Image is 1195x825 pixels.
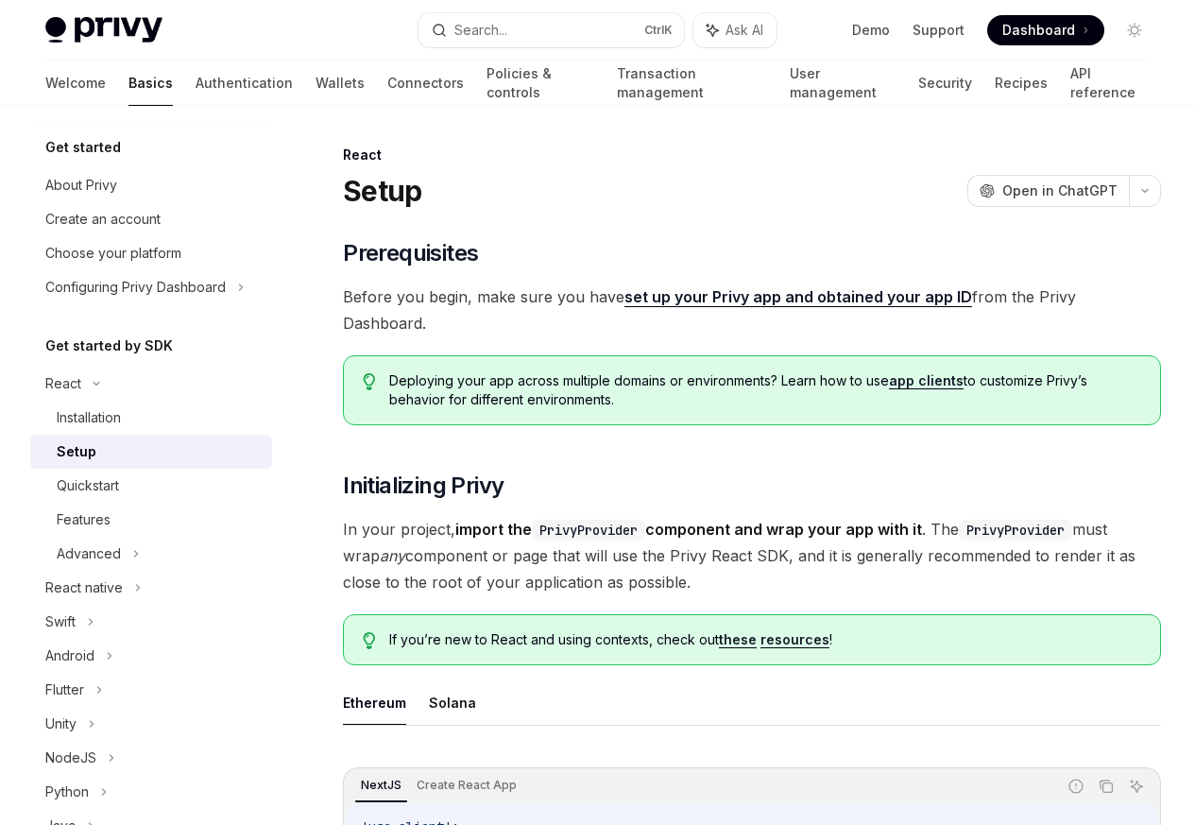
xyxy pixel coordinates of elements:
div: React [45,372,81,395]
div: Choose your platform [45,242,181,265]
button: Report incorrect code [1064,774,1088,799]
div: NodeJS [45,747,96,769]
button: Ask AI [693,13,777,47]
a: About Privy [30,168,272,202]
div: Android [45,645,94,667]
a: Setup [30,435,272,469]
strong: import the component and wrap your app with it [455,520,922,539]
a: app clients [889,372,964,389]
svg: Tip [363,632,376,649]
h5: Get started by SDK [45,335,173,357]
div: React [343,146,1161,164]
span: In your project, . The must wrap component or page that will use the Privy React SDK, and it is g... [343,516,1161,595]
a: Welcome [45,60,106,106]
button: Toggle dark mode [1119,15,1150,45]
a: Dashboard [987,15,1104,45]
a: Security [918,60,972,106]
button: Ask AI [1124,774,1149,799]
a: Choose your platform [30,236,272,270]
button: Search...CtrlK [418,13,684,47]
code: PrivyProvider [959,520,1072,541]
a: Authentication [196,60,293,106]
svg: Tip [363,373,376,390]
div: React native [45,576,123,599]
div: Quickstart [57,474,119,497]
a: Connectors [387,60,464,106]
a: Installation [30,401,272,435]
a: Basics [128,60,173,106]
a: Create an account [30,202,272,236]
a: Quickstart [30,469,272,503]
span: If you’re new to React and using contexts, check out ! [389,630,1141,649]
a: Transaction management [617,60,766,106]
a: Support [913,21,965,40]
h5: Get started [45,136,121,159]
a: Features [30,503,272,537]
a: User management [790,60,896,106]
button: Open in ChatGPT [967,175,1129,207]
a: Recipes [995,60,1048,106]
div: Advanced [57,542,121,565]
a: set up your Privy app and obtained your app ID [624,287,972,307]
div: Setup [57,440,96,463]
a: resources [760,631,829,648]
em: any [380,546,405,565]
span: Ctrl K [644,23,673,38]
a: Demo [852,21,890,40]
a: Wallets [316,60,365,106]
div: Unity [45,713,77,735]
div: Search... [454,19,507,42]
span: Before you begin, make sure you have from the Privy Dashboard. [343,284,1161,336]
div: Flutter [45,679,84,701]
span: Initializing Privy [343,471,504,501]
div: Create an account [45,208,161,231]
span: Open in ChatGPT [1002,181,1118,200]
span: Dashboard [1002,21,1075,40]
h1: Setup [343,174,421,208]
button: Ethereum [343,680,406,725]
button: Copy the contents from the code block [1094,774,1118,799]
div: Create React App [411,774,522,797]
div: About Privy [45,174,117,197]
button: Solana [429,680,476,725]
span: Ask AI [726,21,763,40]
a: these [719,631,757,648]
span: Deploying your app across multiple domains or environments? Learn how to use to customize Privy’s... [389,371,1141,409]
span: Prerequisites [343,238,478,268]
div: NextJS [355,774,407,797]
a: API reference [1070,60,1150,106]
div: Features [57,508,111,531]
code: PrivyProvider [532,520,645,541]
div: Swift [45,610,76,633]
img: light logo [45,17,162,43]
div: Configuring Privy Dashboard [45,276,226,299]
a: Policies & controls [487,60,594,106]
div: Installation [57,406,121,429]
div: Python [45,781,89,803]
